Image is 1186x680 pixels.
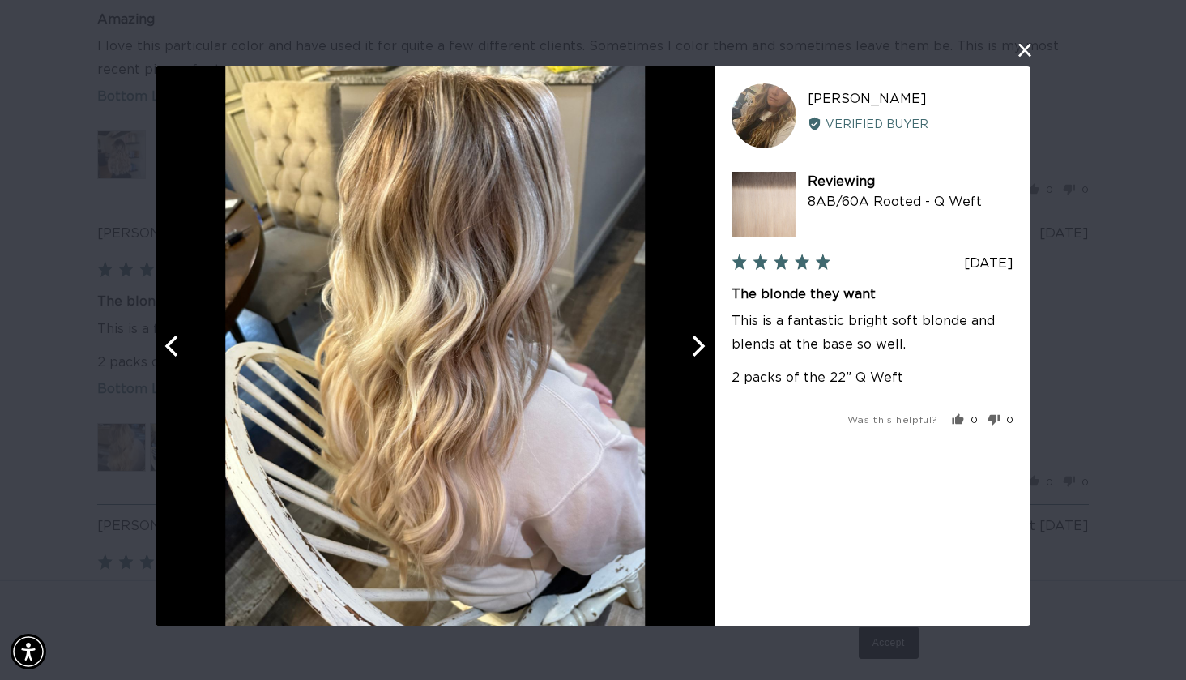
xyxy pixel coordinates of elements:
[732,310,1013,357] p: This is a fantastic bright soft blonde and blends at the base so well.
[847,415,938,425] span: Was this helpful?
[156,328,191,364] button: Previous
[808,92,927,105] span: [PERSON_NAME]
[732,285,1013,303] h2: The blonde they want
[732,172,796,237] img: 8AB/60A Rooted - Q Weft
[225,66,645,626] img: Customer image
[808,172,1013,193] div: Reviewing
[1015,41,1035,60] button: close this modal window
[981,414,1013,426] button: No
[808,195,982,208] a: 8AB/60A Rooted - Q Weft
[732,83,796,148] div: AS
[952,414,978,426] button: Yes
[732,366,1013,390] p: 2 packs of the 22” Q Weft
[964,257,1013,270] span: [DATE]
[808,116,1013,134] div: Verified Buyer
[679,328,715,364] button: Next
